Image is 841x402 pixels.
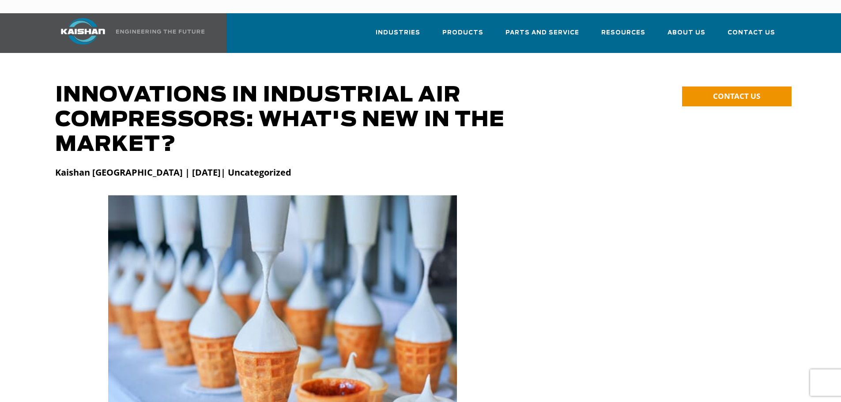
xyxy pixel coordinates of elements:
img: Engineering the future [116,30,204,34]
span: Products [442,28,483,38]
a: Industries [376,21,420,51]
a: Contact Us [728,21,775,51]
h1: Innovations in Industrial Air Compressors: What's New in the Market? [55,83,601,157]
span: Resources [601,28,645,38]
span: CONTACT US [713,91,760,101]
a: About Us [668,21,705,51]
a: CONTACT US [682,86,792,106]
a: Resources [601,21,645,51]
a: Kaishan USA [50,13,206,53]
img: kaishan logo [50,18,116,45]
a: Parts and Service [505,21,579,51]
strong: Kaishan [GEOGRAPHIC_DATA] | [DATE]| Uncategorized [55,166,291,178]
span: Industries [376,28,420,38]
a: Products [442,21,483,51]
span: Contact Us [728,28,775,38]
span: Parts and Service [505,28,579,38]
span: About Us [668,28,705,38]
